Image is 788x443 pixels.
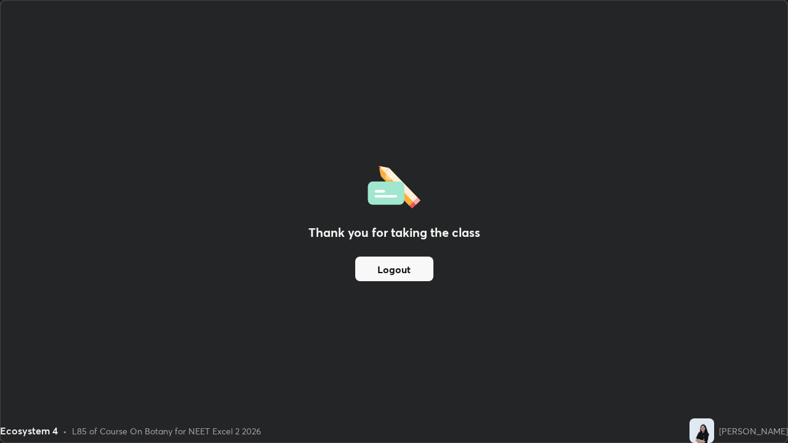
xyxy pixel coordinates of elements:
[689,418,714,443] img: 682439d8e90a44c985a6d4fe2be3bbc8.jpg
[719,425,788,437] div: [PERSON_NAME]
[355,257,433,281] button: Logout
[72,425,261,437] div: L85 of Course On Botany for NEET Excel 2 2026
[368,162,420,209] img: offlineFeedback.1438e8b3.svg
[308,223,480,242] h2: Thank you for taking the class
[63,425,67,437] div: •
